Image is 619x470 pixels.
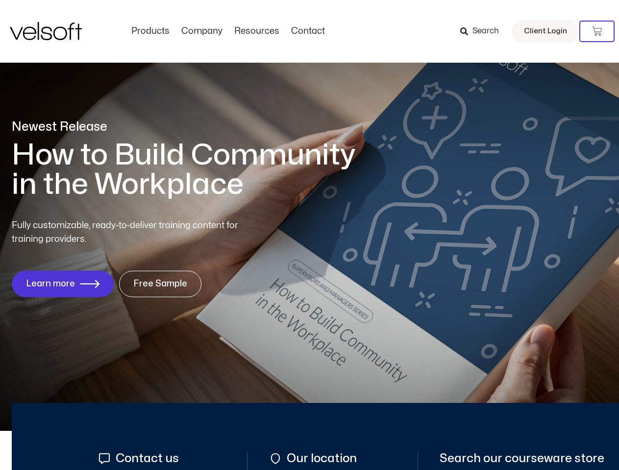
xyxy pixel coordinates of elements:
[10,22,82,40] img: Velsoft Training Materials
[228,26,285,37] a: ResourcesMenu Toggle
[460,23,506,40] a: Search
[125,26,175,37] a: ProductsMenu Toggle
[285,26,331,37] a: ContactMenu Toggle
[12,271,114,297] a: Learn more
[26,279,75,289] span: Learn more
[175,26,228,37] a: CompanyMenu Toggle
[284,452,357,465] span: Our location
[12,219,256,246] p: Fully customizable, ready-to-deliver training content for training providers.
[12,141,370,199] h1: How to Build Community in the Workplace
[472,25,499,38] span: Search
[524,25,567,38] span: Client Login
[12,118,370,136] p: Newest Release
[125,26,331,37] nav: Menu
[113,452,179,465] span: Contact us
[512,20,579,43] a: Client Login
[440,452,604,465] span: Search our courseware store
[119,271,201,297] a: Free Sample
[133,279,187,289] span: Free Sample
